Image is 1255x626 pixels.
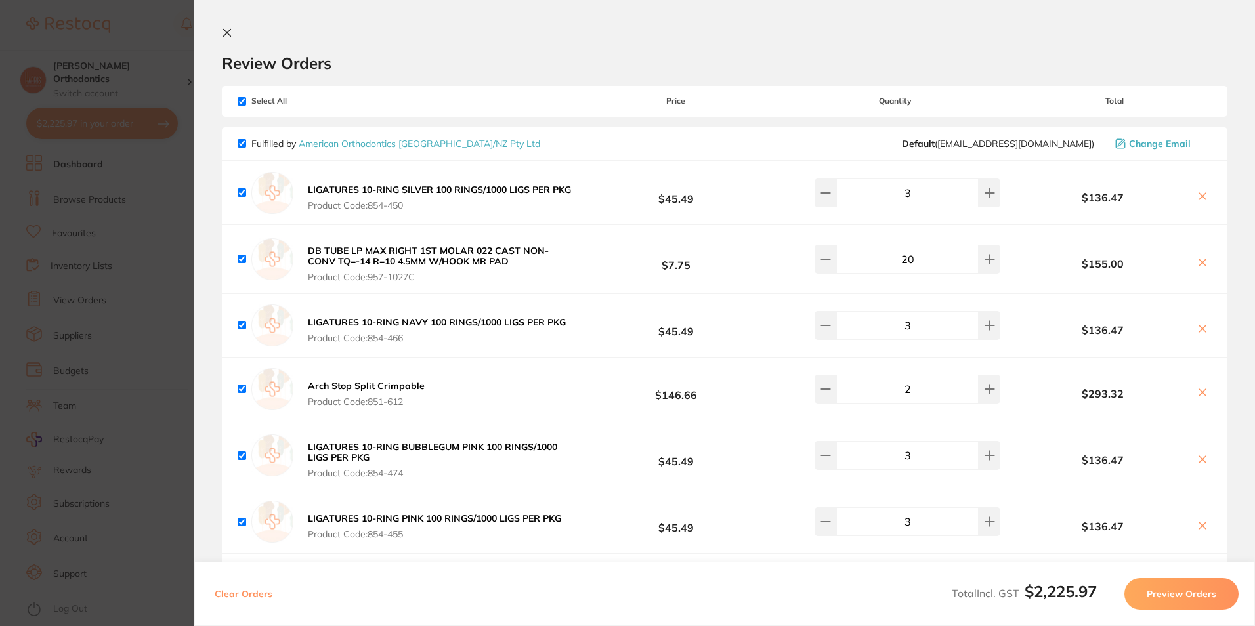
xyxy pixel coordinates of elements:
[251,138,540,149] p: Fulfilled by
[578,96,773,106] span: Price
[251,238,293,280] img: empty.jpg
[251,172,293,214] img: empty.jpg
[308,245,549,267] b: DB TUBE LP MAX RIGHT 1ST MOLAR 022 CAST NON-CONV TQ=-14 R=10 4.5MM W/HOOK MR PAD
[308,529,561,539] span: Product Code: 854-455
[1017,520,1188,532] b: $136.47
[211,578,276,610] button: Clear Orders
[304,512,565,540] button: LIGATURES 10-RING PINK 100 RINGS/1000 LIGS PER PKG Product Code:854-455
[308,380,425,392] b: ⁠Arch Stop Split Crimpable
[1129,138,1191,149] span: Change Email
[304,245,578,283] button: DB TUBE LP MAX RIGHT 1ST MOLAR 022 CAST NON-CONV TQ=-14 R=10 4.5MM W/HOOK MR PAD Product Code:957...
[308,441,557,463] b: LIGATURES 10-RING BUBBLEGUM PINK 100 RINGS/1000 LIGS PER PKG
[304,441,578,479] button: LIGATURES 10-RING BUBBLEGUM PINK 100 RINGS/1000 LIGS PER PKG Product Code:854-474
[308,396,425,407] span: Product Code: 851-612
[304,316,570,344] button: LIGATURES 10-RING NAVY 100 RINGS/1000 LIGS PER PKG Product Code:854-466
[308,512,561,524] b: LIGATURES 10-RING PINK 100 RINGS/1000 LIGS PER PKG
[1017,324,1188,336] b: $136.47
[251,304,293,346] img: empty.jpg
[578,247,773,271] b: $7.75
[1124,578,1239,610] button: Preview Orders
[251,368,293,410] img: empty.jpg
[773,96,1017,106] span: Quantity
[1111,138,1212,150] button: Change Email
[902,138,935,150] b: Default
[238,96,369,106] span: Select All
[1017,388,1188,400] b: $293.32
[578,377,773,402] b: $146.66
[222,53,1227,73] h2: Review Orders
[952,587,1097,600] span: Total Incl. GST
[251,434,293,476] img: empty.jpg
[578,510,773,534] b: $45.49
[1017,454,1188,466] b: $136.47
[1017,258,1188,270] b: $155.00
[251,501,293,543] img: empty.jpg
[578,180,773,205] b: $45.49
[308,316,566,328] b: LIGATURES 10-RING NAVY 100 RINGS/1000 LIGS PER PKG
[578,314,773,338] b: $45.49
[308,468,574,478] span: Product Code: 854-474
[299,138,540,150] a: American Orthodontics [GEOGRAPHIC_DATA]/NZ Pty Ltd
[1025,581,1097,601] b: $2,225.97
[1017,192,1188,203] b: $136.47
[308,184,571,196] b: LIGATURES 10-RING SILVER 100 RINGS/1000 LIGS PER PKG
[1017,96,1212,106] span: Total
[578,444,773,468] b: $45.49
[308,200,571,211] span: Product Code: 854-450
[902,138,1094,149] span: rpassos@americanortho.com
[308,333,566,343] span: Product Code: 854-466
[308,272,574,282] span: Product Code: 957-1027C
[304,184,575,211] button: LIGATURES 10-RING SILVER 100 RINGS/1000 LIGS PER PKG Product Code:854-450
[304,380,429,407] button: ⁠Arch Stop Split Crimpable Product Code:851-612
